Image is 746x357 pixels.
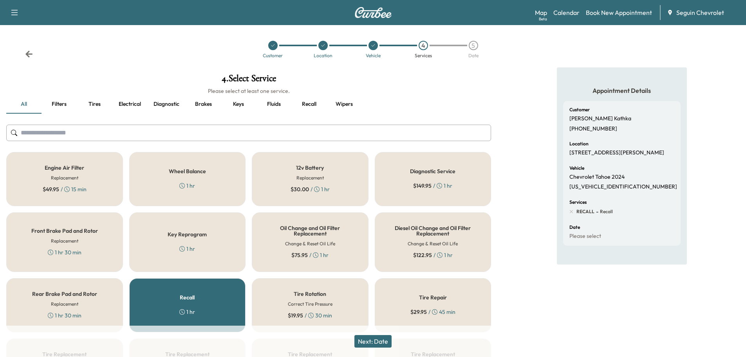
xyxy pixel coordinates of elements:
[256,95,291,114] button: Fluids
[569,166,584,170] h6: Vehicle
[51,174,78,181] h6: Replacement
[294,291,326,297] h5: Tire Rotation
[291,95,327,114] button: Recall
[468,53,479,58] div: Date
[314,53,332,58] div: Location
[569,107,590,112] h6: Customer
[569,174,625,181] p: Chevrolet Tahoe 2024
[77,95,112,114] button: Tires
[265,225,356,236] h5: Oil Change and Oil Filter Replacement
[25,50,33,58] div: Back
[569,200,587,205] h6: Services
[6,95,491,114] div: basic tabs example
[415,53,432,58] div: Services
[263,53,283,58] div: Customer
[168,232,207,237] h5: Key Reprogram
[45,165,84,170] h5: Engine Air Filter
[535,8,547,17] a: MapBeta
[676,8,724,17] span: Seguin Chevrolet
[408,240,458,247] h6: Change & Reset Oil Life
[147,95,186,114] button: Diagnostic
[469,41,478,50] div: 5
[291,185,309,193] span: $ 30.00
[179,308,195,316] div: 1 hr
[388,225,479,236] h5: Diesel Oil Change and Oil Filter Replacement
[594,208,598,216] span: -
[6,74,491,87] h1: 4 . Select Service
[569,225,580,230] h6: Date
[569,141,589,146] h6: Location
[410,308,455,316] div: / 45 min
[413,182,452,190] div: / 1 hr
[291,185,330,193] div: / 1 hr
[180,295,195,300] h5: Recall
[51,237,78,245] h6: Replacement
[186,95,221,114] button: Brakes
[410,169,455,174] h5: Diagnostic Service
[48,248,81,256] div: 1 hr 30 min
[410,308,427,316] span: $ 29.95
[42,95,77,114] button: Filters
[569,233,601,240] p: Please select
[291,251,308,259] span: $ 75.95
[51,301,78,308] h6: Replacement
[296,174,324,181] h6: Replacement
[48,312,81,319] div: 1 hr 30 min
[569,149,664,156] p: [STREET_ADDRESS][PERSON_NAME]
[413,251,432,259] span: $ 122.95
[413,251,453,259] div: / 1 hr
[43,185,59,193] span: $ 49.95
[354,335,392,348] button: Next: Date
[413,182,432,190] span: $ 149.95
[169,169,206,174] h5: Wheel Balance
[569,115,631,122] p: [PERSON_NAME] Kathka
[221,95,256,114] button: Keys
[366,53,381,58] div: Vehicle
[563,86,681,95] h5: Appointment Details
[296,165,324,170] h5: 12v Battery
[288,312,303,319] span: $ 19.95
[43,185,87,193] div: / 15 min
[586,8,652,17] a: Book New Appointment
[553,8,580,17] a: Calendar
[6,87,491,95] h6: Please select at least one service.
[539,16,547,22] div: Beta
[576,208,594,215] span: RECALL
[179,245,195,253] div: 1 hr
[598,208,613,215] span: Recall
[569,183,677,190] p: [US_VEHICLE_IDENTIFICATION_NUMBER]
[285,240,335,247] h6: Change & Reset Oil Life
[288,301,332,308] h6: Correct Tire Pressure
[288,312,332,319] div: / 30 min
[32,291,97,297] h5: Rear Brake Pad and Rotor
[31,228,98,234] h5: Front Brake Pad and Rotor
[569,125,617,132] p: [PHONE_NUMBER]
[179,182,195,190] div: 1 hr
[419,41,428,50] div: 4
[291,251,329,259] div: / 1 hr
[112,95,147,114] button: Electrical
[327,95,362,114] button: Wipers
[354,7,392,18] img: Curbee Logo
[419,295,447,300] h5: Tire Repair
[6,95,42,114] button: all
